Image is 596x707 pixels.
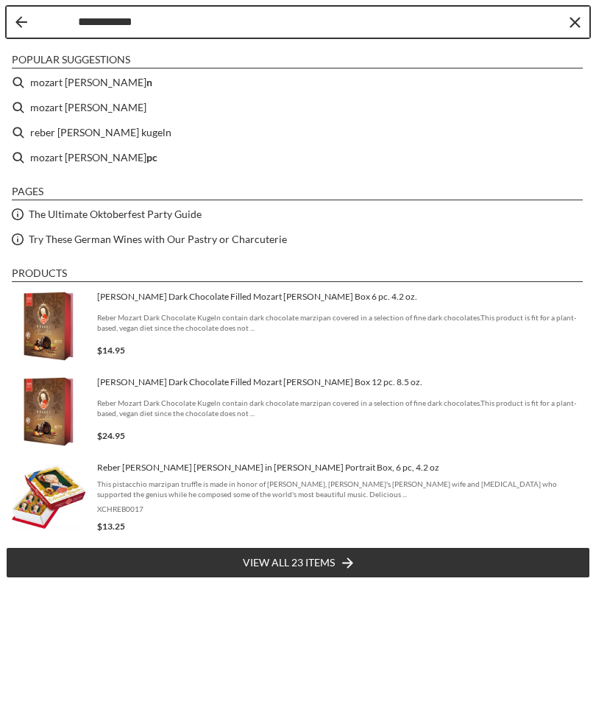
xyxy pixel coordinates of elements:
[97,291,584,303] span: [PERSON_NAME] Dark Chocolate Filled Mozart [PERSON_NAME] Box 6 pc. 4.2 oz.
[97,479,584,499] span: This pistacchio marzipan truffle is made in honor of [PERSON_NAME], [PERSON_NAME]'s [PERSON_NAME]...
[97,462,584,474] span: Reber [PERSON_NAME] [PERSON_NAME] in [PERSON_NAME] Portrait Box, 6 pc, 4.2 oz
[6,95,590,120] li: mozart kugel
[97,376,584,388] span: [PERSON_NAME] Dark Chocolate Filled Mozart [PERSON_NAME] Box 12 pc. 8.5 oz.
[12,460,85,534] img: Reber Mozart Kugel in Constanze Mozart Portrait Box
[12,185,583,200] li: Pages
[97,398,584,418] span: Reber Mozart Dark Chocolate Kugeln contain dark chocolate marzipan covered in a selection of fine...
[15,16,27,28] button: Back
[243,555,335,571] span: View all 23 items
[29,231,287,247] a: Try These German Wines with Our Pastry or Charcuterie
[6,145,590,170] li: mozart kugel pc
[6,70,590,95] li: mozart kugeln
[12,460,584,534] a: Reber Mozart Kugel in Constanze Mozart Portrait BoxReber [PERSON_NAME] [PERSON_NAME] in [PERSON_N...
[146,74,152,91] b: n
[29,205,202,222] a: The Ultimate Oktoberfest Party Guide
[97,430,125,441] span: $24.95
[6,547,590,578] li: View all 23 items
[6,202,590,227] li: The Ultimate Oktoberfest Party Guide
[12,289,584,363] a: Reber Dark Chocolate Mozart Kugeln 6 pack[PERSON_NAME] Dark Chocolate Filled Mozart [PERSON_NAME]...
[6,284,590,369] li: Reber Dark Chocolate Filled Mozart Kugel Box 6 pc. 4.2 oz.
[6,369,590,454] li: Reber Dark Chocolate Filled Mozart Kugel Box 12 pc. 8.5 oz.
[6,227,590,252] li: Try These German Wines with Our Pastry or Charcuterie
[6,454,590,540] li: Reber Mozart Kugel in Constanze Mozart Portrait Box, 6 pc, 4.2 oz
[97,312,584,333] span: Reber Mozart Dark Chocolate Kugeln contain dark chocolate marzipan covered in a selection of fine...
[97,345,125,356] span: $14.95
[97,504,584,514] span: XCHREB0017
[12,375,85,449] img: Reber Dark Chocolate Mozart Kugeln 6 pack
[567,15,582,29] button: Clear
[12,289,85,363] img: Reber Dark Chocolate Mozart Kugeln 6 pack
[12,53,583,68] li: Popular suggestions
[12,267,583,282] li: Products
[12,375,584,449] a: Reber Dark Chocolate Mozart Kugeln 6 pack[PERSON_NAME] Dark Chocolate Filled Mozart [PERSON_NAME]...
[97,521,125,532] span: $13.25
[146,149,157,166] b: pc
[6,120,590,145] li: reber mozart kugeln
